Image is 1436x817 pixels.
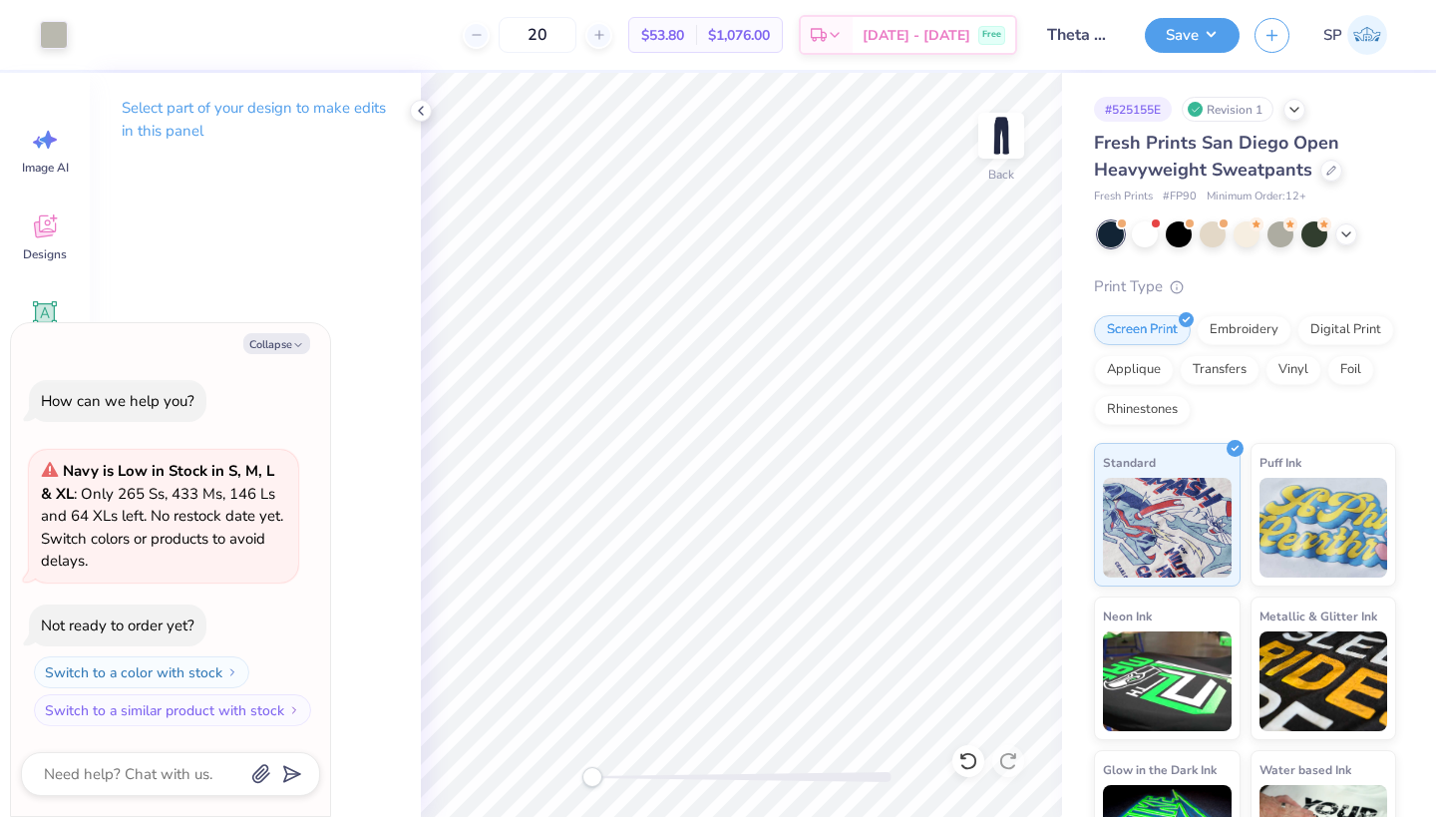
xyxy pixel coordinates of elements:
img: Back [981,116,1021,156]
div: Print Type [1094,275,1396,298]
img: Stephen Peralta [1347,15,1387,55]
div: Screen Print [1094,315,1191,345]
strong: Navy is Low in Stock in S, M, L & XL [41,461,274,504]
div: Accessibility label [582,767,602,787]
span: # FP90 [1163,189,1197,205]
img: Standard [1103,478,1232,578]
span: Neon Ink [1103,606,1152,626]
span: Minimum Order: 12 + [1207,189,1306,205]
span: $53.80 [641,25,684,46]
div: Revision 1 [1182,97,1273,122]
img: Switch to a similar product with stock [288,704,300,716]
span: Fresh Prints [1094,189,1153,205]
span: Designs [23,246,67,262]
div: Rhinestones [1094,395,1191,425]
div: # 525155E [1094,97,1172,122]
span: Fresh Prints San Diego Open Heavyweight Sweatpants [1094,131,1339,182]
div: Embroidery [1197,315,1291,345]
img: Neon Ink [1103,631,1232,731]
span: Standard [1103,452,1156,473]
button: Switch to a color with stock [34,656,249,688]
img: Metallic & Glitter Ink [1259,631,1388,731]
span: Free [982,28,1001,42]
span: Image AI [22,160,69,176]
a: SP [1314,15,1396,55]
input: – – [499,17,576,53]
span: $1,076.00 [708,25,770,46]
span: Glow in the Dark Ink [1103,759,1217,780]
span: [DATE] - [DATE] [863,25,970,46]
button: Save [1145,18,1240,53]
div: Not ready to order yet? [41,615,194,635]
div: How can we help you? [41,391,194,411]
span: : Only 265 Ss, 433 Ms, 146 Ls and 64 XLs left. No restock date yet. Switch colors or products to ... [41,461,283,571]
input: Untitled Design [1032,15,1130,55]
div: Applique [1094,355,1174,385]
span: SP [1323,24,1342,47]
button: Switch to a similar product with stock [34,694,311,726]
span: Metallic & Glitter Ink [1259,606,1377,626]
img: Switch to a color with stock [226,666,238,678]
div: Foil [1327,355,1374,385]
button: Collapse [243,333,310,354]
img: Puff Ink [1259,478,1388,578]
div: Transfers [1180,355,1259,385]
span: Puff Ink [1259,452,1301,473]
div: Back [988,166,1014,184]
p: Select part of your design to make edits in this panel [122,97,389,143]
div: Digital Print [1297,315,1394,345]
span: Water based Ink [1259,759,1351,780]
div: Vinyl [1265,355,1321,385]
